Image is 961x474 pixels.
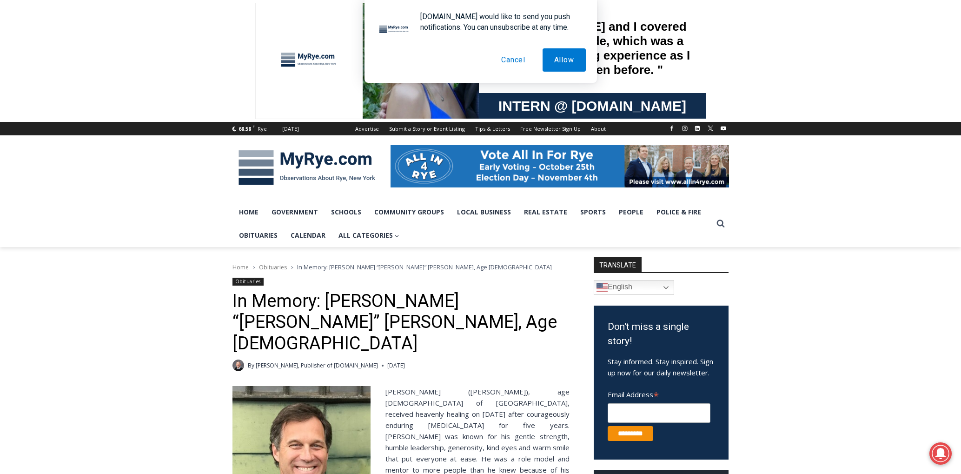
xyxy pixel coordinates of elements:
[692,123,703,134] a: Linkedin
[350,122,611,135] nav: Secondary Navigation
[325,200,368,224] a: Schools
[243,93,431,113] span: Intern @ [DOMAIN_NAME]
[232,200,712,247] nav: Primary Navigation
[235,0,439,90] div: "[PERSON_NAME] and I covered the [DATE] Parade, which was a really eye opening experience as I ha...
[258,125,267,133] div: Rye
[490,48,537,72] button: Cancel
[252,264,255,271] span: >
[97,27,130,76] div: Co-sponsored by Westchester County Parks
[451,200,517,224] a: Local Business
[594,257,642,272] strong: TRANSLATE
[108,79,113,88] div: 6
[232,278,264,286] a: Obituaries
[705,123,716,134] a: X
[256,361,378,369] a: [PERSON_NAME], Publisher of [DOMAIN_NAME]
[332,224,406,247] button: Child menu of All Categories
[0,0,93,93] img: s_800_29ca6ca9-f6cc-433c-a631-14f6620ca39b.jpeg
[248,361,254,370] span: By
[224,90,451,116] a: Intern @ [DOMAIN_NAME]
[232,144,381,192] img: MyRye.com
[596,282,608,293] img: en
[574,200,612,224] a: Sports
[291,264,293,271] span: >
[232,360,244,371] a: Author image
[515,122,586,135] a: Free Newsletter Sign Up
[517,200,574,224] a: Real Estate
[104,79,106,88] div: /
[297,263,552,271] span: In Memory: [PERSON_NAME] “[PERSON_NAME]” [PERSON_NAME], Age [DEMOGRAPHIC_DATA]
[282,125,299,133] div: [DATE]
[608,385,710,402] label: Email Address
[259,263,287,271] a: Obituaries
[7,93,119,115] h4: [PERSON_NAME] Read Sanctuary Fall Fest: [DATE]
[368,200,451,224] a: Community Groups
[232,291,570,354] h1: In Memory: [PERSON_NAME] “[PERSON_NAME]” [PERSON_NAME], Age [DEMOGRAPHIC_DATA]
[232,200,265,224] a: Home
[284,224,332,247] a: Calendar
[666,123,677,134] a: Facebook
[650,200,708,224] a: Police & Fire
[350,122,384,135] a: Advertise
[470,122,515,135] a: Tips & Letters
[384,122,470,135] a: Submit a Story or Event Listing
[608,320,715,349] h3: Don't miss a single story!
[376,11,413,48] img: notification icon
[232,262,570,272] nav: Breadcrumbs
[543,48,586,72] button: Allow
[232,263,249,271] a: Home
[413,11,586,33] div: [DOMAIN_NAME] would like to send you push notifications. You can unsubscribe at any time.
[586,122,611,135] a: About
[0,93,134,116] a: [PERSON_NAME] Read Sanctuary Fall Fest: [DATE]
[232,224,284,247] a: Obituaries
[97,79,101,88] div: 1
[608,356,715,378] p: Stay informed. Stay inspired. Sign up now for our daily newsletter.
[712,215,729,232] button: View Search Form
[594,280,674,295] a: English
[239,125,251,132] span: 68.58
[252,124,255,129] span: F
[718,123,729,134] a: YouTube
[265,200,325,224] a: Government
[679,123,690,134] a: Instagram
[612,200,650,224] a: People
[387,361,405,370] time: [DATE]
[391,145,729,187] img: All in for Rye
